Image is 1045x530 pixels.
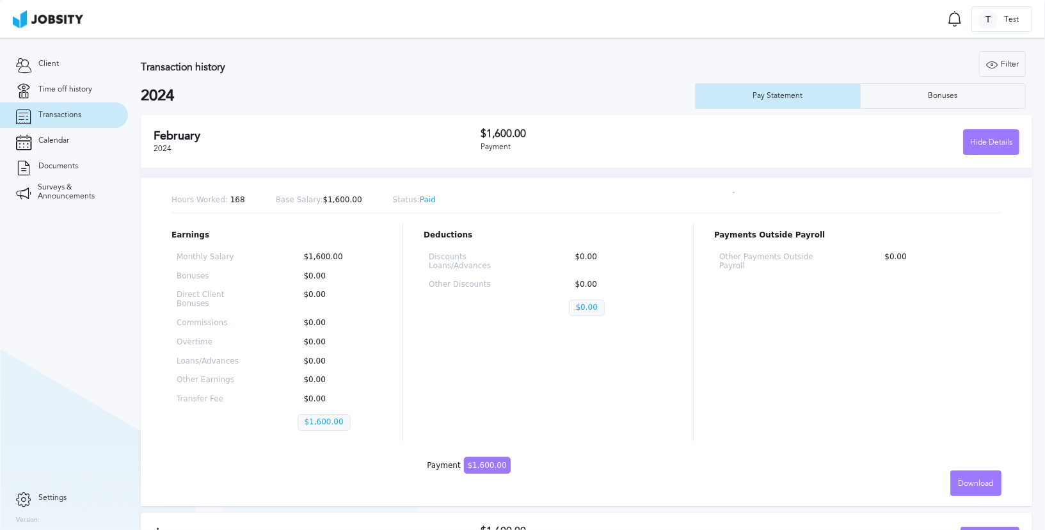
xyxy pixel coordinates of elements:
p: Other Payments Outside Payroll [719,253,837,271]
p: Other Earnings [177,376,257,385]
div: Payment [427,462,510,470]
button: Filter [979,51,1026,77]
p: Discounts Loans/Advances [429,253,528,271]
p: Paid [393,196,436,205]
span: Calendar [38,136,69,145]
p: $1,600.00 [298,253,378,262]
h2: 2024 [141,87,695,105]
span: Status: [393,195,420,204]
p: Bonuses [177,272,257,281]
p: $0.00 [298,338,378,347]
span: Transactions [38,111,81,120]
p: Deductions [424,231,673,240]
p: Overtime [177,338,257,347]
p: $0.00 [298,272,378,281]
span: Test [998,15,1025,24]
p: $0.00 [569,280,668,289]
div: Bonuses [922,92,964,100]
p: Transfer Fee [177,395,257,404]
button: Download [950,470,1001,496]
span: $1,600.00 [464,457,511,474]
p: Loans/Advances [177,357,257,366]
p: $0.00 [569,300,605,316]
p: Other Discounts [429,280,528,289]
p: $0.00 [298,357,378,366]
span: Hours Worked: [172,195,228,204]
button: Bonuses [860,83,1026,109]
p: 168 [172,196,245,205]
p: Monthly Salary [177,253,257,262]
p: $0.00 [298,395,378,404]
p: $0.00 [298,319,378,328]
h3: Transaction history [141,61,625,73]
p: $0.00 [298,376,378,385]
p: $1,600.00 [298,414,351,431]
button: Hide Details [963,129,1019,155]
span: Base Salary: [276,195,323,204]
div: Payment [481,143,750,152]
span: Download [959,479,994,488]
span: Client [38,60,59,68]
p: $0.00 [879,253,996,271]
button: TTest [971,6,1032,32]
p: Payments Outside Payroll [714,231,1001,240]
label: Version: [16,517,40,524]
p: $1,600.00 [276,196,362,205]
img: ab4bad089aa723f57921c736e9817d99.png [13,10,83,28]
span: Documents [38,162,78,171]
h2: February [154,129,481,143]
p: Earnings [172,231,382,240]
p: $0.00 [298,291,378,309]
p: $0.00 [569,253,668,271]
p: Direct Client Bonuses [177,291,257,309]
span: Time off history [38,85,92,94]
h3: $1,600.00 [481,128,750,140]
span: 2024 [154,144,172,153]
p: Commissions [177,319,257,328]
div: T [978,10,998,29]
span: Settings [38,494,67,502]
div: Pay Statement [746,92,809,100]
div: Filter [980,52,1025,77]
div: Hide Details [964,130,1019,156]
span: Surveys & Announcements [38,183,112,201]
button: Pay Statement [695,83,861,109]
